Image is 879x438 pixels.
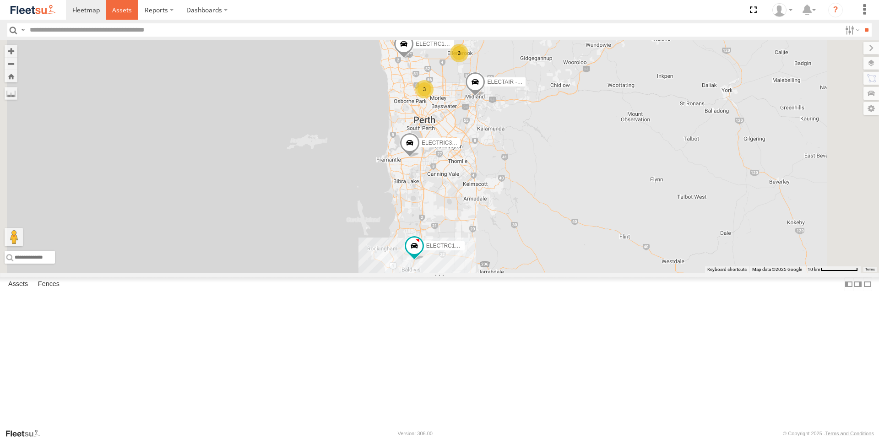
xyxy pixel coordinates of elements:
[5,87,17,100] label: Measure
[707,266,747,273] button: Keyboard shortcuts
[783,431,874,436] div: © Copyright 2025 -
[398,431,433,436] div: Version: 306.00
[863,102,879,115] label: Map Settings
[5,45,17,57] button: Zoom in
[4,278,33,291] label: Assets
[863,277,872,291] label: Hide Summary Table
[422,140,502,146] span: ELECTRIC3 - [PERSON_NAME]
[825,431,874,436] a: Terms and Conditions
[487,79,533,85] span: ELECTAIR - Riaan
[841,23,861,37] label: Search Filter Options
[769,3,796,17] div: Wayne Betts
[33,278,64,291] label: Fences
[752,267,802,272] span: Map data ©2025 Google
[828,3,843,17] i: ?
[808,267,820,272] span: 10 km
[5,429,47,438] a: Visit our Website
[865,268,875,271] a: Terms (opens in new tab)
[805,266,861,273] button: Map scale: 10 km per 78 pixels
[5,70,17,82] button: Zoom Home
[853,277,863,291] label: Dock Summary Table to the Right
[5,57,17,70] button: Zoom out
[426,243,508,249] span: ELECTRC16 - [PERSON_NAME]
[450,44,468,62] div: 3
[5,228,23,246] button: Drag Pegman onto the map to open Street View
[9,4,57,16] img: fleetsu-logo-horizontal.svg
[844,277,853,291] label: Dock Summary Table to the Left
[415,80,434,98] div: 3
[19,23,27,37] label: Search Query
[416,41,462,47] span: ELECTRC18 - Gav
